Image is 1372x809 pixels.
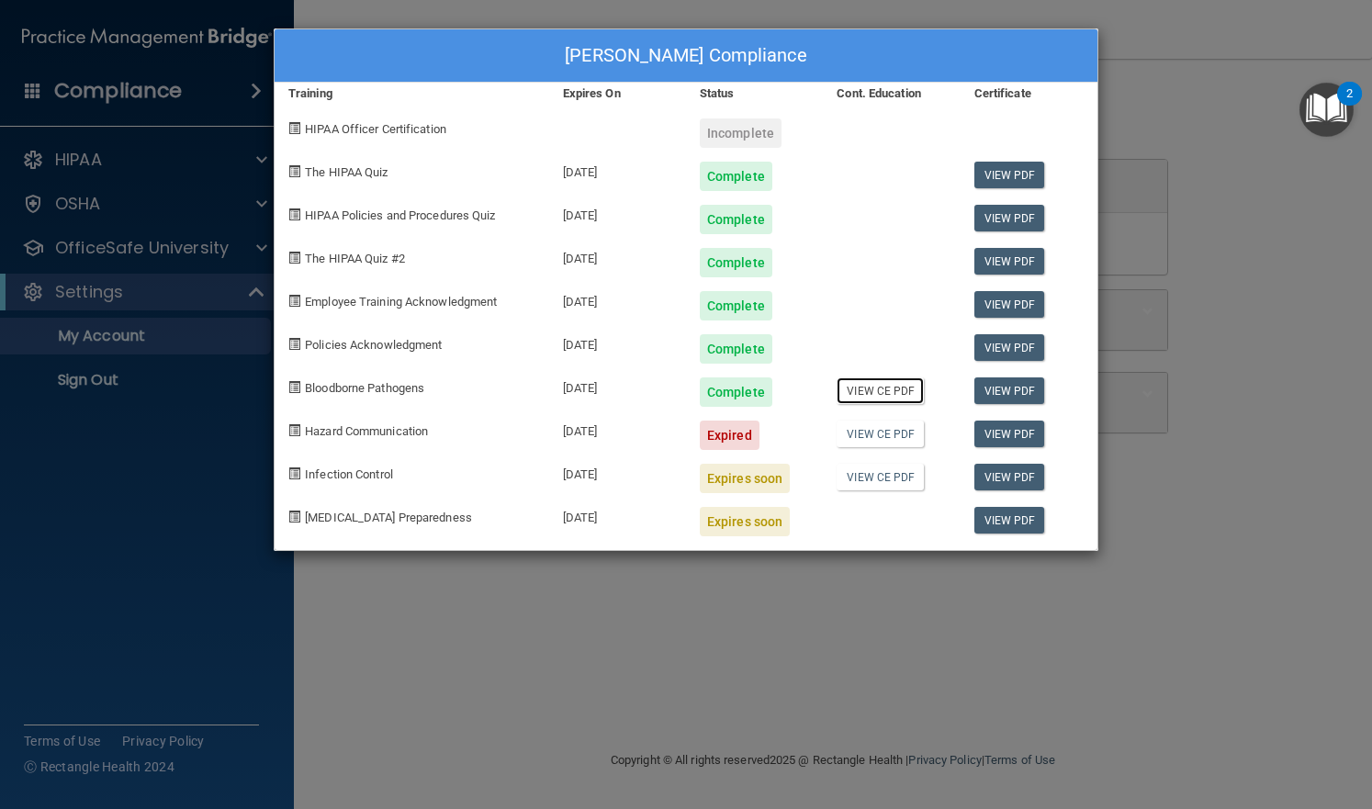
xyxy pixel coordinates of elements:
[549,191,686,234] div: [DATE]
[974,507,1045,534] a: View PDF
[305,338,442,352] span: Policies Acknowledgment
[305,208,495,222] span: HIPAA Policies and Procedures Quiz
[305,165,388,179] span: The HIPAA Quiz
[974,162,1045,188] a: View PDF
[305,511,472,524] span: [MEDICAL_DATA] Preparedness
[549,83,686,105] div: Expires On
[700,205,772,234] div: Complete
[837,421,924,447] a: View CE PDF
[549,407,686,450] div: [DATE]
[700,248,772,277] div: Complete
[305,295,497,309] span: Employee Training Acknowledgment
[974,377,1045,404] a: View PDF
[700,421,759,450] div: Expired
[974,291,1045,318] a: View PDF
[549,320,686,364] div: [DATE]
[837,464,924,490] a: View CE PDF
[549,364,686,407] div: [DATE]
[961,83,1097,105] div: Certificate
[974,421,1045,447] a: View PDF
[1346,94,1353,118] div: 2
[700,507,790,536] div: Expires soon
[700,291,772,320] div: Complete
[837,377,924,404] a: View CE PDF
[305,381,424,395] span: Bloodborne Pathogens
[974,205,1045,231] a: View PDF
[974,464,1045,490] a: View PDF
[823,83,960,105] div: Cont. Education
[700,377,772,407] div: Complete
[549,277,686,320] div: [DATE]
[275,29,1097,83] div: [PERSON_NAME] Compliance
[549,234,686,277] div: [DATE]
[305,252,405,265] span: The HIPAA Quiz #2
[1299,83,1354,137] button: Open Resource Center, 2 new notifications
[549,450,686,493] div: [DATE]
[305,467,393,481] span: Infection Control
[974,334,1045,361] a: View PDF
[305,122,446,136] span: HIPAA Officer Certification
[700,118,782,148] div: Incomplete
[700,464,790,493] div: Expires soon
[275,83,549,105] div: Training
[305,424,428,438] span: Hazard Communication
[686,83,823,105] div: Status
[549,493,686,536] div: [DATE]
[700,334,772,364] div: Complete
[974,248,1045,275] a: View PDF
[700,162,772,191] div: Complete
[549,148,686,191] div: [DATE]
